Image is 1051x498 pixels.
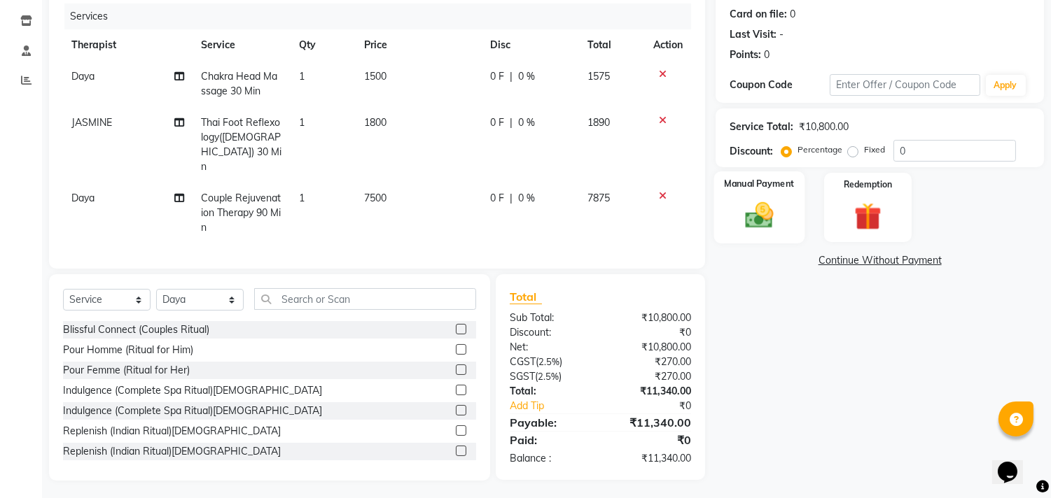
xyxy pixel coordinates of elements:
div: - [779,27,784,42]
a: Continue Without Payment [718,253,1041,268]
div: Replenish (Indian Ritual)[DEMOGRAPHIC_DATA] [63,424,281,439]
span: Daya [71,192,95,204]
span: 0 F [490,191,504,206]
div: Replenish (Indian Ritual)[DEMOGRAPHIC_DATA] [63,444,281,459]
span: 2.5% [538,356,559,367]
span: Thai Foot Reflexology([DEMOGRAPHIC_DATA]) 30 Min [201,116,281,173]
span: | [510,115,513,130]
div: Card on file: [730,7,787,22]
a: Add Tip [499,399,618,413]
span: 1575 [587,70,610,83]
div: ( ) [499,369,601,384]
div: 0 [790,7,795,22]
th: Price [356,29,482,61]
label: Fixed [864,143,885,156]
span: 0 % [518,69,535,84]
div: ₹10,800.00 [601,311,702,325]
div: Points: [730,48,761,62]
iframe: chat widget [992,442,1037,484]
th: Qty [291,29,356,61]
div: Coupon Code [730,78,830,92]
div: Pour Homme (Ritual for Him) [63,343,193,357]
span: 1 [299,192,305,204]
th: Service [193,29,291,61]
span: 1500 [364,70,387,83]
div: Payable: [499,414,601,431]
label: Manual Payment [725,177,795,190]
span: 1890 [587,116,610,129]
span: 1 [299,70,305,83]
div: Paid: [499,432,601,448]
span: Daya [71,70,95,83]
th: Disc [482,29,578,61]
input: Search or Scan [254,288,476,310]
div: Last Visit: [730,27,777,42]
th: Action [645,29,691,61]
div: ₹11,340.00 [601,451,702,466]
span: 7500 [364,192,387,204]
button: Apply [986,75,1026,96]
span: 0 % [518,115,535,130]
div: Blissful Connect (Couples Ritual) [63,322,209,337]
span: 1800 [364,116,387,129]
label: Percentage [798,143,842,156]
div: Discount: [499,325,601,340]
span: 7875 [587,192,610,204]
div: ₹11,340.00 [601,414,702,431]
div: ₹10,800.00 [601,340,702,355]
span: SGST [510,370,535,383]
div: Pour Femme (Ritual for Her) [63,363,190,378]
th: Therapist [63,29,193,61]
span: Chakra Head Massage 30 Min [201,70,277,97]
span: 0 % [518,191,535,206]
th: Total [579,29,645,61]
img: _gift.svg [846,199,890,234]
span: | [510,69,513,84]
div: Indulgence (Complete Spa Ritual)[DEMOGRAPHIC_DATA] [63,383,322,398]
span: 0 F [490,115,504,130]
div: Service Total: [730,120,793,134]
span: CGST [510,355,536,368]
div: ₹270.00 [601,355,702,369]
div: Balance : [499,451,601,466]
div: ₹11,340.00 [601,384,702,399]
div: Total: [499,384,601,399]
span: 1 [299,116,305,129]
div: ₹0 [601,432,702,448]
label: Redemption [844,178,892,191]
div: ₹0 [618,399,702,413]
img: _cash.svg [737,199,783,232]
span: 2.5% [538,371,559,382]
span: | [510,191,513,206]
span: 0 F [490,69,504,84]
div: 0 [764,48,770,62]
div: ₹10,800.00 [799,120,849,134]
div: ₹0 [601,325,702,340]
div: Services [64,3,702,29]
span: Total [510,290,542,304]
input: Enter Offer / Coupon Code [830,74,980,96]
div: Discount: [730,144,773,159]
div: ₹270.00 [601,369,702,384]
div: ( ) [499,355,601,369]
div: Sub Total: [499,311,601,325]
span: Couple Rejuvenation Therapy 90 Min [201,192,281,234]
span: JASMINE [71,116,112,129]
div: Net: [499,340,601,355]
div: Indulgence (Complete Spa Ritual)[DEMOGRAPHIC_DATA] [63,404,322,418]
